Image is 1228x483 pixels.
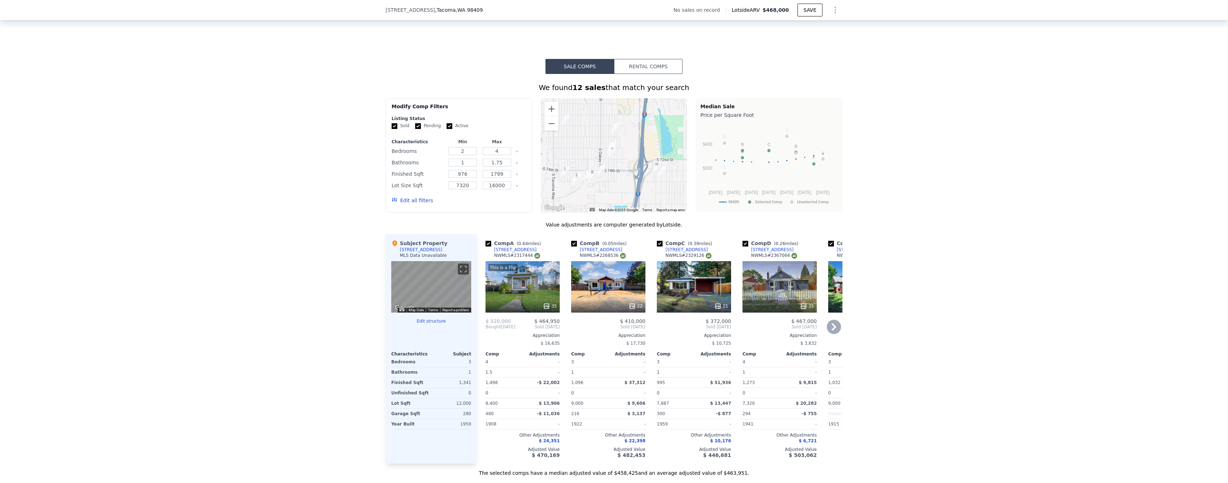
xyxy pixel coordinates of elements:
div: Other Adjustments [743,432,817,438]
div: 22 [629,303,643,310]
button: Clear [515,184,518,187]
text: F [812,155,815,160]
text: L [724,165,726,169]
img: NWMLS Logo [791,253,797,259]
div: 7425 S Alaska St [658,166,666,178]
a: [STREET_ADDRESS] [743,247,794,253]
div: A chart. [700,120,838,209]
div: - [524,357,560,367]
text: [DATE] [798,190,811,195]
div: Other Adjustments [657,432,731,438]
div: - [610,388,645,398]
div: NWMLS # 2317444 [494,253,540,259]
text: Selected Comp [755,200,782,204]
div: Adjusted Value [743,447,817,452]
div: Adjusted Value [571,447,645,452]
label: Active [447,123,468,129]
span: 0 [485,390,488,395]
div: 6447 S Warner St [562,114,569,126]
text: [DATE] [727,190,740,195]
text: G [723,135,726,139]
span: 4 [485,359,488,364]
text: $400 [703,142,713,147]
button: Zoom in [544,102,559,116]
span: 480 [485,411,494,416]
div: 1941 [743,419,778,429]
button: Show Options [828,3,842,17]
div: 1 [743,367,778,377]
span: Sold [DATE] [743,324,817,330]
div: Appreciation [657,333,731,338]
label: Sold [392,123,409,129]
span: 0.26 [776,241,785,246]
button: SAVE [797,4,822,16]
img: NWMLS Logo [706,253,711,259]
div: - [781,367,817,377]
div: 35 [543,303,557,310]
text: [DATE] [816,190,830,195]
button: Rental Comps [614,59,683,74]
div: 1908 [485,419,521,429]
span: , WA 98409 [456,7,483,13]
div: 1.5 [485,367,521,377]
img: Google [543,203,566,213]
div: Adjusted Value [657,447,731,452]
div: 7444 S Pine St [589,169,597,181]
div: Comp [743,351,780,357]
span: $ 6,721 [799,438,817,443]
span: $ 9,606 [628,401,645,406]
div: Appreciation [485,333,560,338]
span: $ 37,312 [624,380,645,385]
div: - [695,419,731,429]
div: Value adjustments are computer generated by Lotside . [386,221,842,228]
span: $ 24,351 [539,438,560,443]
div: [DATE] [485,324,515,330]
span: -$ 755 [801,411,817,416]
div: Street View [391,261,471,313]
button: Edit all filters [392,197,433,204]
div: [STREET_ADDRESS] [665,247,708,253]
div: - [610,357,645,367]
div: 1 [433,367,471,377]
div: Characteristics [392,139,444,145]
div: 7331 S Wilkeson St [653,161,661,173]
div: - [695,388,731,398]
div: [STREET_ADDRESS] [494,247,537,253]
div: Adjustments [523,351,560,357]
text: [DATE] [709,190,723,195]
input: Active [447,123,452,129]
img: Google [393,303,417,313]
div: Bathrooms [391,367,430,377]
button: Zoom out [544,116,559,131]
div: [STREET_ADDRESS][PERSON_NAME] [837,247,911,253]
span: 1,032 [828,380,840,385]
span: 0 [571,390,574,395]
span: -$ 22,002 [537,380,560,385]
span: $ 51,936 [710,380,731,385]
span: -$ 11,036 [537,411,560,416]
text: J [786,128,788,132]
span: $ 464,950 [534,318,560,324]
div: This is a Flip [488,264,518,271]
span: Lotside ARV [732,6,763,14]
span: Sold [DATE] [657,324,731,330]
span: 0.39 [689,241,699,246]
a: Open this area in Google Maps (opens a new window) [393,303,417,313]
button: Clear [515,161,518,164]
span: 294 [743,411,751,416]
a: [STREET_ADDRESS] [571,247,622,253]
div: Comp [571,351,608,357]
span: 300 [657,411,665,416]
span: $ 13,447 [710,401,731,406]
div: 35 [800,303,814,310]
div: Unfinished Sqft [391,388,430,398]
span: 0 [828,390,831,395]
div: MLS Data Unavailable [400,253,447,258]
div: 1915 [828,419,864,429]
span: $ 16,635 [541,341,560,346]
div: Median Sale [700,103,838,110]
div: NWMLS # 2367064 [751,253,797,259]
span: , Tacoma [435,6,483,14]
span: 1,498 [485,380,498,385]
a: Terms (opens in new tab) [642,208,652,212]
